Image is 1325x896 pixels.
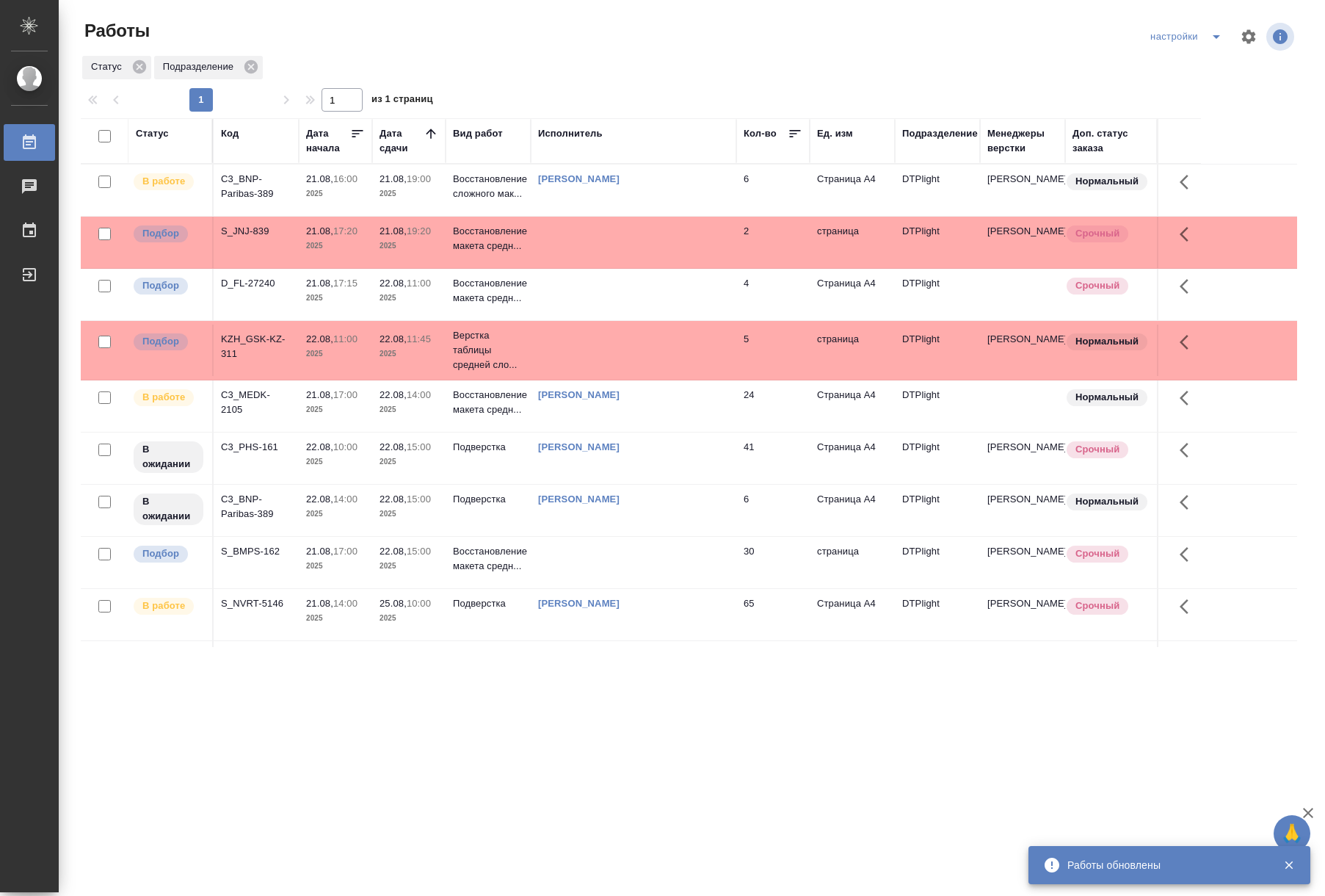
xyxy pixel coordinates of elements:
p: 2025 [380,291,438,306]
p: 2025 [380,559,438,574]
td: 24 [736,380,810,432]
p: 2025 [380,507,438,521]
div: Подразделение [902,126,978,141]
div: Исполнитель выполняет работу [132,172,205,192]
td: DTPlight [895,325,980,376]
div: Код [221,126,239,141]
p: 17:00 [333,389,357,400]
p: [PERSON_NAME] [987,224,1058,239]
p: 21.08, [306,173,333,184]
div: Подразделение [154,56,263,79]
p: 15:00 [407,441,431,452]
span: Работы [81,19,150,43]
p: 11:00 [407,278,431,289]
p: Подбор [142,546,179,561]
p: 21.08, [306,389,333,400]
p: В работе [142,599,185,613]
p: 22.08, [380,494,407,505]
div: Исполнитель назначен, приступать к работе пока рано [132,492,205,527]
p: Срочный [1075,442,1119,457]
td: Страница А4 [810,269,895,320]
td: 5 [736,325,810,376]
div: Можно подбирать исполнителей [132,332,205,352]
p: [PERSON_NAME] [987,544,1058,559]
p: 25.08, [380,598,407,609]
td: DTPlight [895,380,980,432]
p: Подверстка [453,492,523,507]
div: Менеджеры верстки [987,126,1058,156]
td: DTPlight [895,217,980,268]
p: 2025 [306,611,365,626]
p: 2025 [380,239,438,253]
span: Посмотреть информацию [1266,23,1297,51]
button: Здесь прячутся важные кнопки [1171,165,1206,200]
p: 2025 [380,402,438,417]
div: S_NVRT-5146 [221,596,291,611]
p: [PERSON_NAME] [987,596,1058,611]
p: 2025 [306,455,365,469]
p: Нормальный [1075,494,1139,509]
button: Здесь прячутся важные кнопки [1171,433,1206,468]
button: Здесь прячутся важные кнопки [1171,380,1206,416]
p: 2025 [380,455,438,469]
td: 89 [736,641,810,693]
td: DTPlight [895,433,980,484]
div: D_FL-27240 [221,276,291,291]
p: В ожидании [142,494,195,524]
td: 41 [736,433,810,484]
p: 11:45 [407,333,431,344]
p: 2025 [380,611,438,626]
p: Срочный [1075,278,1119,293]
p: 15:00 [407,546,431,557]
p: 14:00 [333,598,357,609]
p: Подбор [142,334,179,349]
p: [PERSON_NAME] [987,172,1058,187]
p: Срочный [1075,599,1119,613]
p: Верстка таблицы средней сло... [453,328,523,372]
span: из 1 страниц [371,90,433,112]
div: KZH_GSK-KZ-311 [221,332,291,361]
p: 22.08, [380,333,407,344]
td: Страница А4 [810,165,895,216]
button: Здесь прячутся важные кнопки [1171,485,1206,520]
div: S_JNJ-839 [221,224,291,239]
div: C3_MEDK-2105 [221,388,291,417]
p: 17:00 [333,546,357,557]
div: Статус [82,56,151,79]
p: Подбор [142,226,179,241]
div: Дата сдачи [380,126,424,156]
p: Подбор [142,278,179,293]
td: страница [810,325,895,376]
td: 4 [736,269,810,320]
p: 21.08, [380,173,407,184]
div: C3_BNP-Paribas-389 [221,172,291,201]
p: 17:15 [333,278,357,289]
p: 21.08, [380,225,407,236]
div: Можно подбирать исполнителей [132,544,205,564]
button: Здесь прячутся важные кнопки [1171,325,1206,360]
p: Восстановление макета средн... [453,388,523,417]
td: DTPlight [895,589,980,640]
td: Страница А4 [810,433,895,484]
div: Исполнитель назначен, приступать к работе пока рано [132,440,205,474]
td: страница [810,537,895,588]
p: Срочный [1075,226,1119,241]
p: Подверстка [453,596,523,611]
div: C3_BNP-Paribas-389 [221,492,291,521]
td: страница [810,217,895,268]
p: 22.08, [380,278,407,289]
p: 2025 [306,402,365,417]
a: [PERSON_NAME] [538,173,620,184]
button: Здесь прячутся важные кнопки [1171,269,1206,304]
p: 22.08, [380,546,407,557]
p: [PERSON_NAME] [987,332,1058,347]
td: DTPlight [895,165,980,216]
td: Страница А4 [810,641,895,693]
p: 19:00 [407,173,431,184]
p: 2025 [306,347,365,361]
p: Восстановление макета средн... [453,224,523,253]
p: 2025 [306,239,365,253]
p: 21.08, [306,546,333,557]
p: 10:00 [407,598,431,609]
td: Страница А4 [810,589,895,640]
